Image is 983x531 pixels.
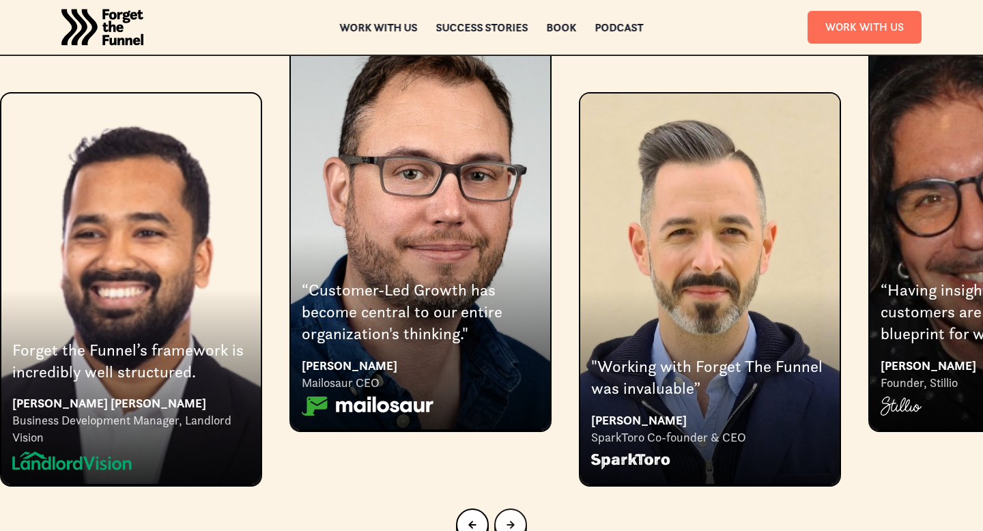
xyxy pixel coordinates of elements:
div: Business Development Manager, Landlord Vision [12,412,250,446]
div: Mailosaur CEO [302,375,539,391]
a: Work With Us [808,11,922,43]
div: 3 of 8 [579,38,841,485]
a: Work with us [340,23,418,32]
div: "Working with Forget The Funnel was invaluable” [591,356,829,400]
div: SparkToro Co-founder & CEO [591,429,829,446]
a: Book [547,23,577,32]
div: “Customer-Led Growth has become central to our entire organization's thinking." [302,279,539,345]
div: Forget the Funnel’s framework is incredibly well structured. [12,339,250,384]
a: Success Stories [436,23,528,32]
div: 2 of 8 [289,38,552,431]
div: [PERSON_NAME] [302,356,539,375]
a: Podcast [595,23,644,32]
div: [PERSON_NAME] [PERSON_NAME] [12,394,250,412]
div: [PERSON_NAME] [591,411,829,429]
